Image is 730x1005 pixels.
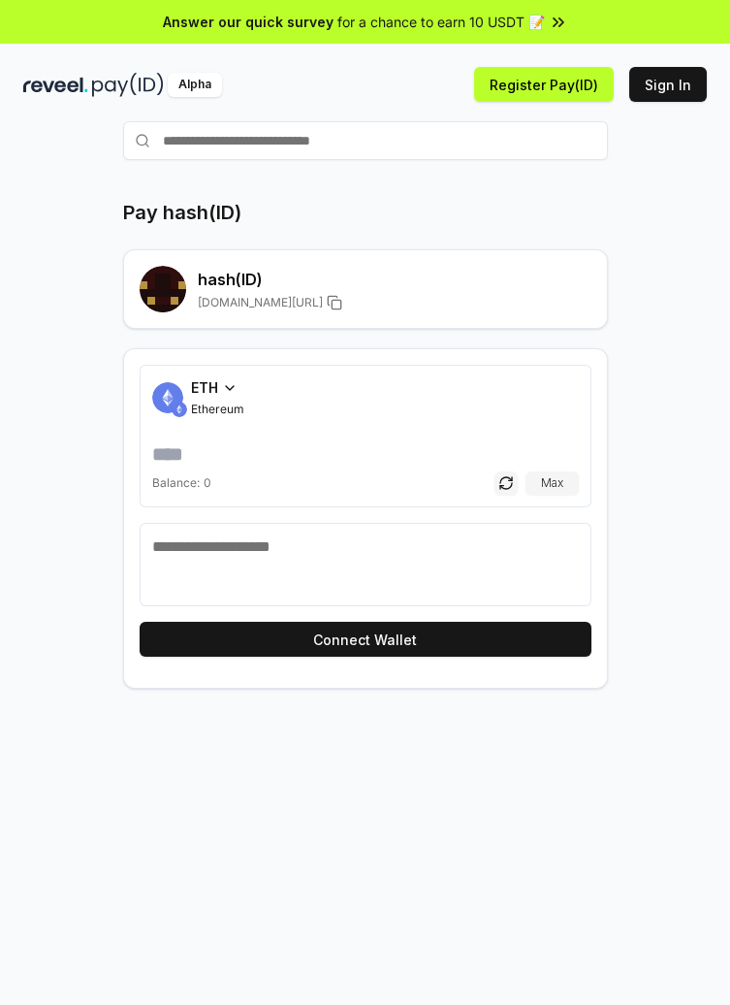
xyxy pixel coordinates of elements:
[152,475,200,491] span: Balance:
[168,73,222,97] div: Alpha
[198,268,591,291] h2: hash (ID)
[163,12,333,32] span: Answer our quick survey
[337,12,545,32] span: for a chance to earn 10 USDT 📝
[198,295,323,310] span: [DOMAIN_NAME][URL]
[629,67,707,102] button: Sign In
[23,73,88,97] img: reveel_dark
[123,199,241,226] h1: Pay hash(ID)
[191,402,244,417] span: Ethereum
[525,471,579,495] button: Max
[92,73,164,97] img: pay_id
[172,402,187,417] img: ETH.svg
[140,622,591,657] button: Connect Wallet
[474,67,614,102] button: Register Pay(ID)
[191,377,218,398] span: ETH
[204,475,211,491] span: 0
